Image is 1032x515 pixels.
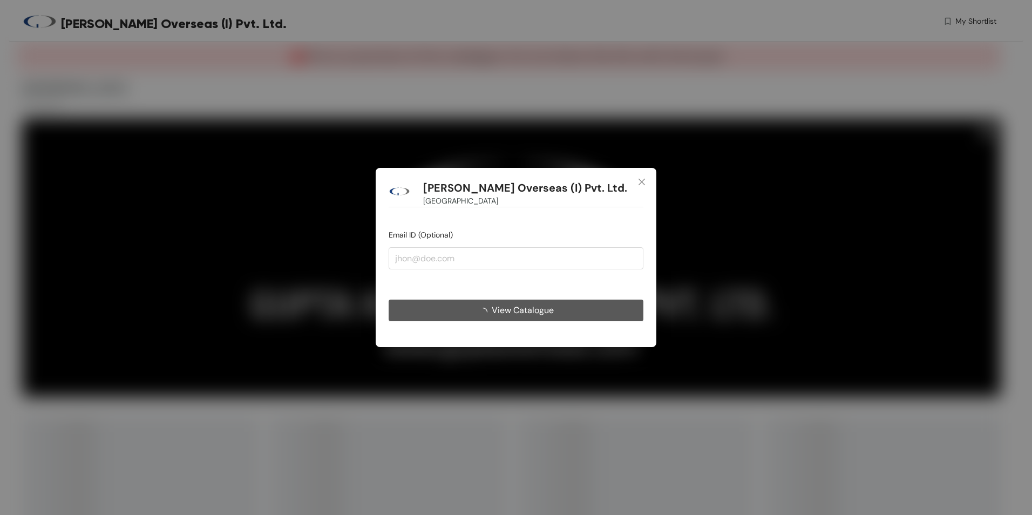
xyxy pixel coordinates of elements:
span: Email ID (Optional) [389,230,453,240]
h1: [PERSON_NAME] Overseas (I) Pvt. Ltd. [423,181,627,195]
span: [GEOGRAPHIC_DATA] [423,195,498,207]
img: Buyer Portal [389,181,410,202]
input: jhon@doe.com [389,247,643,269]
button: View Catalogue [389,300,643,321]
button: Close [627,168,656,197]
span: close [637,178,646,186]
span: loading [479,308,492,316]
span: View Catalogue [492,303,554,317]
